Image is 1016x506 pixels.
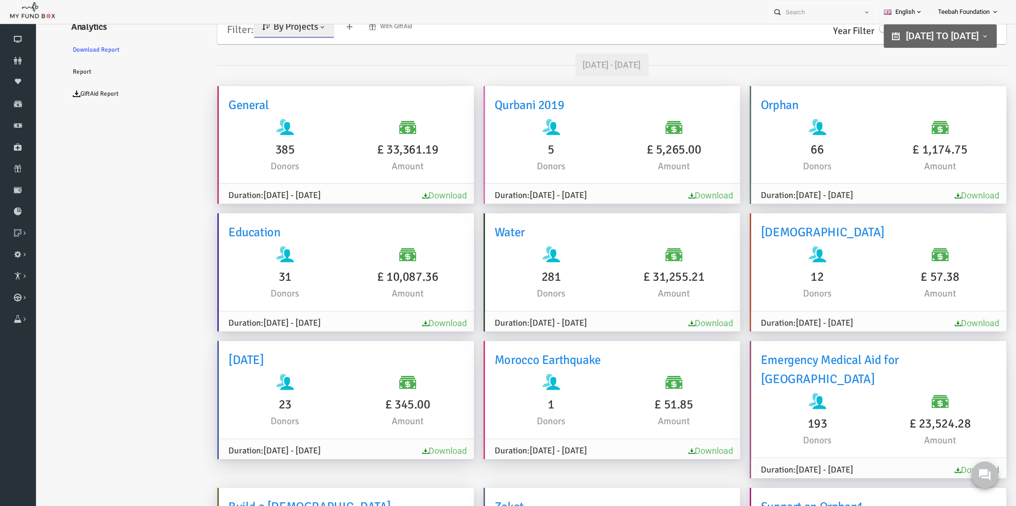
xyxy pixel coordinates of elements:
[634,193,640,199] i: Download Excel
[174,96,410,115] h6: General
[706,223,942,242] h6: [DEMOGRAPHIC_DATA]
[209,190,266,200] span: [DATE] - [DATE]
[627,444,686,458] span: Download Excel
[563,395,676,414] h6: £ 51.85
[869,160,902,172] span: Amount
[163,15,199,44] p: Filter:
[634,318,678,328] a: Download
[368,193,374,199] i: Download Excel
[174,444,266,458] span: Duration:
[851,30,924,42] span: [DATE] to [DATE]
[361,317,419,330] span: Download Excel
[829,267,942,286] h6: £ 57.38
[368,448,374,454] i: Download Excel
[361,444,419,458] span: Download Excel
[748,160,777,172] span: Donors
[368,446,412,456] a: Download
[627,189,686,202] span: Download Excel
[216,160,245,172] span: Donors
[10,20,153,34] h4: Analytics
[900,190,945,200] a: Download
[440,444,532,458] span: Duration:
[216,415,245,427] span: Donors
[893,463,952,477] span: Download Excel
[603,415,635,427] span: Amount
[634,446,678,456] a: Download
[368,320,374,327] i: Download Excel
[741,190,799,200] span: [DATE] - [DATE]
[174,395,287,414] h6: 23
[829,414,942,433] h6: £ 23,524.28
[440,189,532,202] span: Duration:
[829,24,942,48] button: [DATE] to [DATE]
[706,96,942,115] h6: Orphan
[521,54,594,77] span: [DATE] - [DATE]
[440,395,553,414] h6: 1
[748,287,777,299] span: Donors
[900,320,906,327] i: Download Excel
[900,318,945,328] a: Download
[174,267,287,286] h6: 31
[779,24,839,39] label: Year Filter
[216,287,245,299] span: Donors
[337,160,369,172] span: Amount
[893,189,952,202] span: Download Excel
[440,351,676,370] h6: Morocco Earthquake
[209,445,266,456] span: [DATE] - [DATE]
[900,193,906,199] i: Download Excel
[634,448,640,454] i: Download Excel
[10,39,153,61] a: Download Report
[306,15,365,37] a: With GiftAid
[200,16,279,38] a: By Projects
[627,317,686,330] span: Download Excel
[900,467,906,473] i: Download Excel
[368,190,412,200] a: Download
[893,317,952,330] span: Download Excel
[603,287,635,299] span: Amount
[706,414,819,433] h6: 193
[475,318,532,328] span: [DATE] - [DATE]
[741,464,799,475] span: [DATE] - [DATE]
[482,415,511,427] span: Donors
[174,351,410,370] h6: [DATE]
[337,415,369,427] span: Amount
[482,160,511,172] span: Donors
[706,317,799,330] span: Duration:
[563,267,676,286] h6: £ 31,255.21
[219,21,264,33] span: By Projects
[869,287,902,299] span: Amount
[326,22,358,30] span: With GiftAid
[706,189,799,202] span: Duration:
[563,140,676,159] h6: £ 5,265.00
[174,189,266,202] span: Duration:
[296,395,409,414] h6: £ 345.00
[440,140,553,159] h6: 5
[209,318,266,328] span: [DATE] - [DATE]
[938,4,990,21] span: Teebah Foundation
[706,267,819,286] h6: 12
[10,61,153,83] a: Report
[482,287,511,299] span: Donors
[741,318,799,328] span: [DATE] - [DATE]
[475,190,532,200] span: [DATE] - [DATE]
[174,140,287,159] h6: 385
[475,445,532,456] span: [DATE] - [DATE]
[634,190,678,200] a: Download
[440,317,532,330] span: Duration:
[603,160,635,172] span: Amount
[10,83,153,105] a: GiftAid Report
[368,318,412,328] a: Download
[361,189,419,202] span: Download Excel
[706,140,819,159] h6: 66
[337,287,369,299] span: Amount
[963,453,1006,496] iframe: Launcher button frame
[174,317,266,330] span: Duration:
[770,3,858,21] input: Search
[634,320,640,327] i: Download Excel
[440,223,676,242] h6: Water
[440,96,676,115] h6: Qurbani 2019
[900,465,945,475] a: Download
[10,1,56,21] img: whiteMFB.png
[829,140,942,159] h6: £ 1,174.75
[706,351,942,389] h6: Emergency Medical Aid for [GEOGRAPHIC_DATA]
